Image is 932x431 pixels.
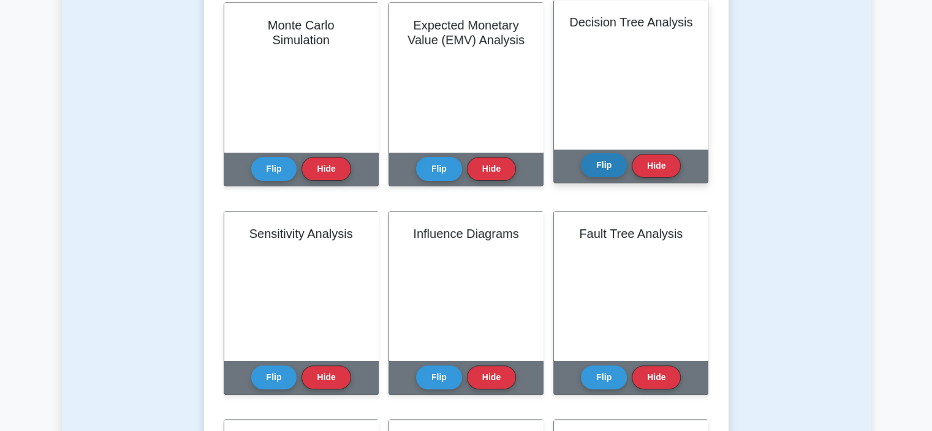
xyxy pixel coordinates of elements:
[239,18,363,47] h2: Monte Carlo Simulation
[416,365,462,389] button: Flip
[301,365,350,389] button: Hide
[416,157,462,181] button: Flip
[251,157,297,181] button: Flip
[404,18,528,47] h2: Expected Monetary Value (EMV) Analysis
[632,365,681,389] button: Hide
[632,154,681,178] button: Hide
[251,365,297,389] button: Flip
[467,365,516,389] button: Hide
[581,153,627,177] button: Flip
[467,157,516,181] button: Hide
[569,226,693,241] h2: Fault Tree Analysis
[404,226,528,241] h2: Influence Diagrams
[239,226,363,241] h2: Sensitivity Analysis
[301,157,350,181] button: Hide
[581,365,627,389] button: Flip
[569,15,693,29] h2: Decision Tree Analysis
